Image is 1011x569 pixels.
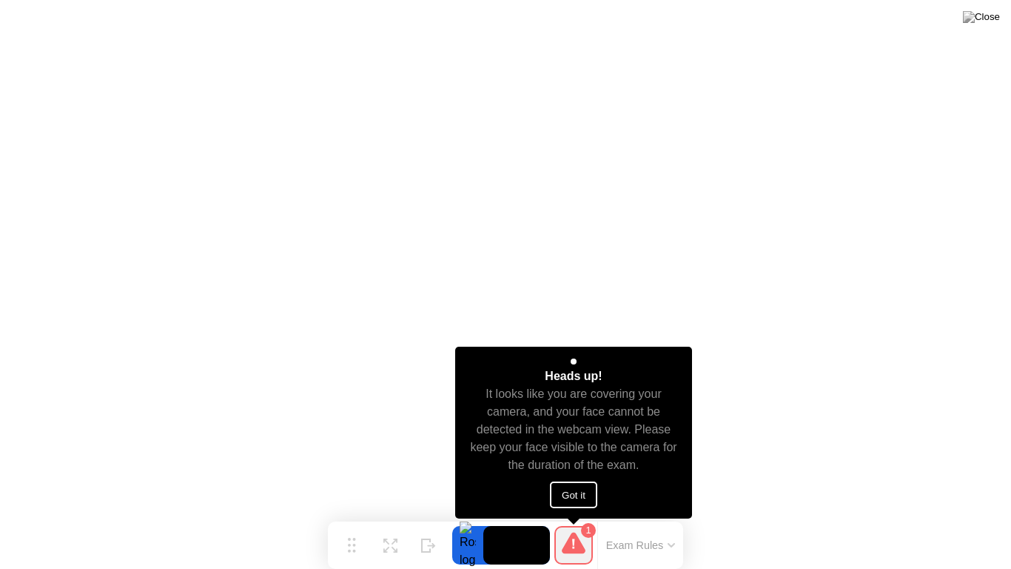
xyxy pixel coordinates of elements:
div: Heads up! [545,367,602,385]
img: Close [963,11,1000,23]
button: Exam Rules [602,539,680,552]
button: Got it [550,482,597,508]
div: 1 [581,523,596,538]
div: It looks like you are covering your camera, and your face cannot be detected in the webcam view. ... [468,385,679,474]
